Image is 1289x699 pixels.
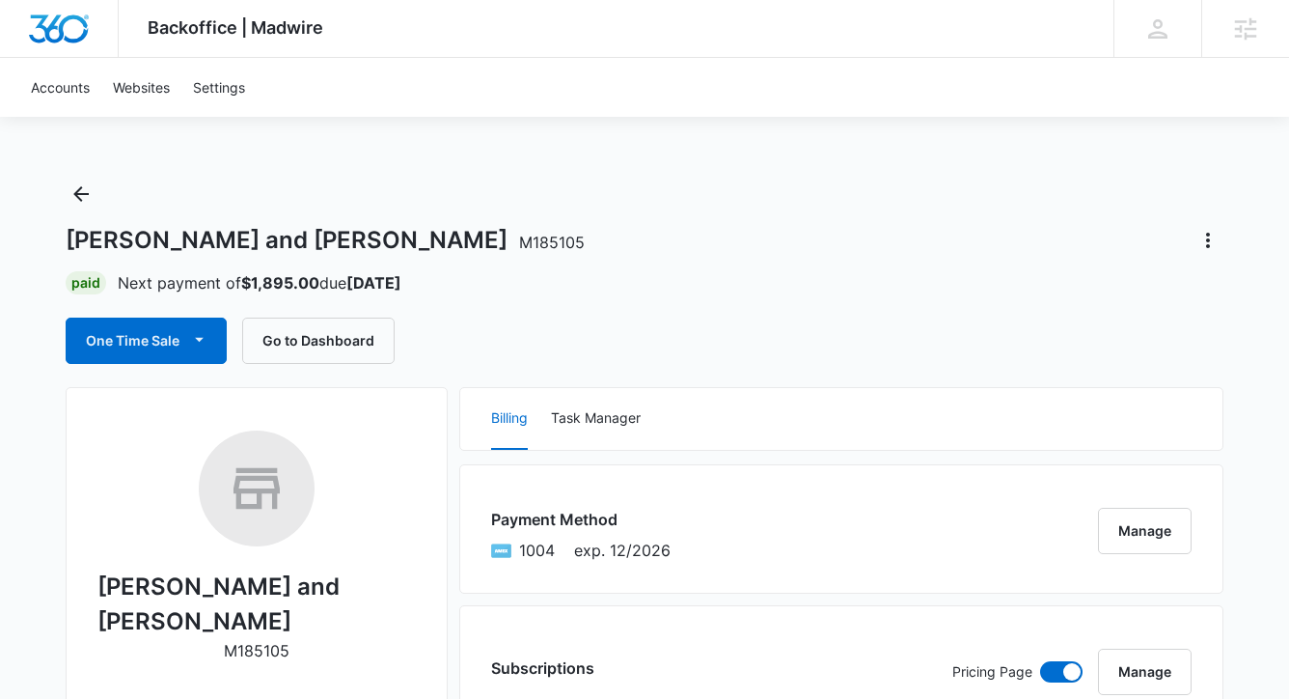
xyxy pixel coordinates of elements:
a: Settings [181,58,257,117]
span: American Express ending with [519,539,555,562]
p: M185105 [224,639,289,662]
h1: [PERSON_NAME] and [PERSON_NAME] [66,226,585,255]
div: Paid [66,271,106,294]
button: Task Manager [551,388,641,450]
a: Websites [101,58,181,117]
h3: Payment Method [491,508,671,531]
button: Back [66,179,96,210]
p: Pricing Page [952,661,1032,683]
button: Go to Dashboard [242,318,395,364]
span: Backoffice | Madwire [148,17,323,38]
button: Billing [491,388,528,450]
h3: Subscriptions [491,657,594,680]
button: Actions [1193,225,1223,256]
button: Manage [1098,508,1192,554]
h2: [PERSON_NAME] and [PERSON_NAME] [97,570,416,639]
span: M185105 [519,233,585,252]
strong: $1,895.00 [241,273,319,293]
strong: [DATE] [346,273,401,293]
button: One Time Sale [66,318,227,364]
span: exp. 12/2026 [574,539,671,562]
a: Accounts [19,58,101,117]
p: Next payment of due [118,271,401,294]
button: Manage [1098,649,1192,695]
